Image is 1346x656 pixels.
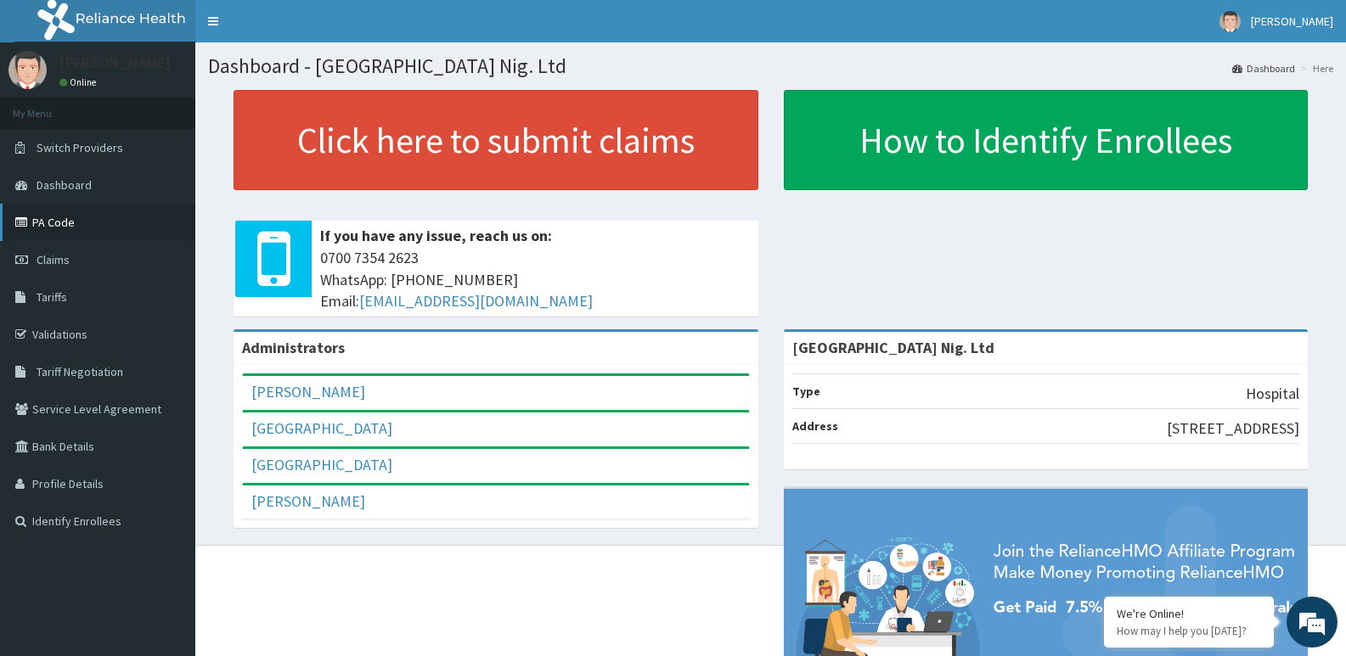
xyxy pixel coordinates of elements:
p: How may I help you today? [1117,624,1261,638]
b: Type [792,384,820,399]
a: Dashboard [1232,61,1295,76]
span: Tariff Negotiation [37,364,123,379]
span: [PERSON_NAME] [1251,14,1333,29]
div: We're Online! [1117,606,1261,621]
img: User Image [8,51,47,89]
span: 0700 7354 2623 WhatsApp: [PHONE_NUMBER] Email: [320,247,750,312]
h1: Dashboard - [GEOGRAPHIC_DATA] Nig. Ltd [208,55,1333,77]
span: Dashboard [37,177,92,193]
a: [GEOGRAPHIC_DATA] [251,418,392,438]
span: Switch Providers [37,140,123,155]
img: User Image [1219,11,1241,32]
a: Click here to submit claims [234,90,758,190]
a: [GEOGRAPHIC_DATA] [251,455,392,474]
strong: [GEOGRAPHIC_DATA] Nig. Ltd [792,338,994,357]
a: [PERSON_NAME] [251,382,365,401]
span: Tariffs [37,289,67,305]
p: [STREET_ADDRESS] [1167,418,1299,440]
span: Claims [37,252,70,267]
a: [PERSON_NAME] [251,491,365,511]
p: [PERSON_NAME] [59,55,171,70]
b: Administrators [242,338,345,357]
a: [EMAIL_ADDRESS][DOMAIN_NAME] [359,291,593,311]
b: Address [792,418,838,434]
p: Hospital [1246,383,1299,405]
b: If you have any issue, reach us on: [320,226,552,245]
a: How to Identify Enrollees [784,90,1309,190]
li: Here [1297,61,1333,76]
a: Online [59,76,100,88]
